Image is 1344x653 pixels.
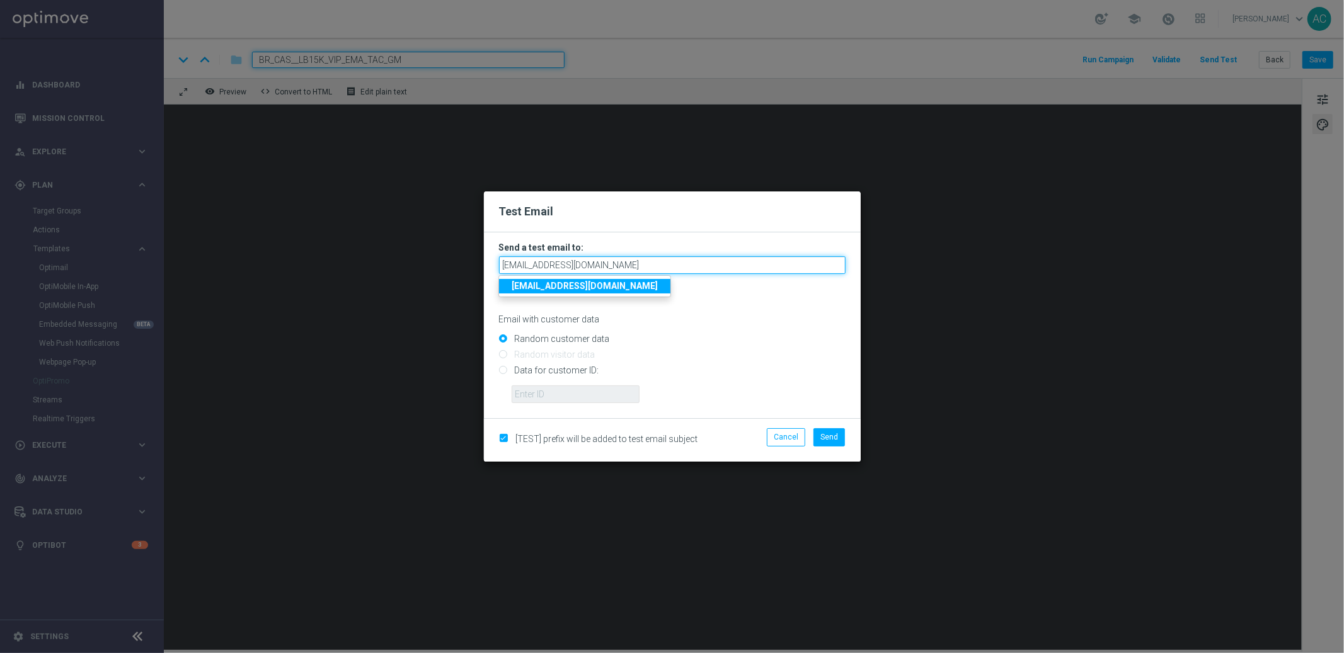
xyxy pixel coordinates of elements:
span: Send [820,433,838,441]
a: [EMAIL_ADDRESS][DOMAIN_NAME] [499,279,670,293]
input: Enter ID [512,385,640,403]
button: Send [813,428,845,446]
span: [TEST] prefix will be added to test email subject [516,434,698,444]
strong: [EMAIL_ADDRESS][DOMAIN_NAME] [512,281,658,291]
h3: Send a test email to: [499,242,846,253]
h2: Test Email [499,204,846,219]
p: Email with customer data [499,314,846,325]
p: Separate multiple addresses with commas [499,277,846,288]
button: Cancel [767,428,805,446]
label: Random customer data [512,333,610,344]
